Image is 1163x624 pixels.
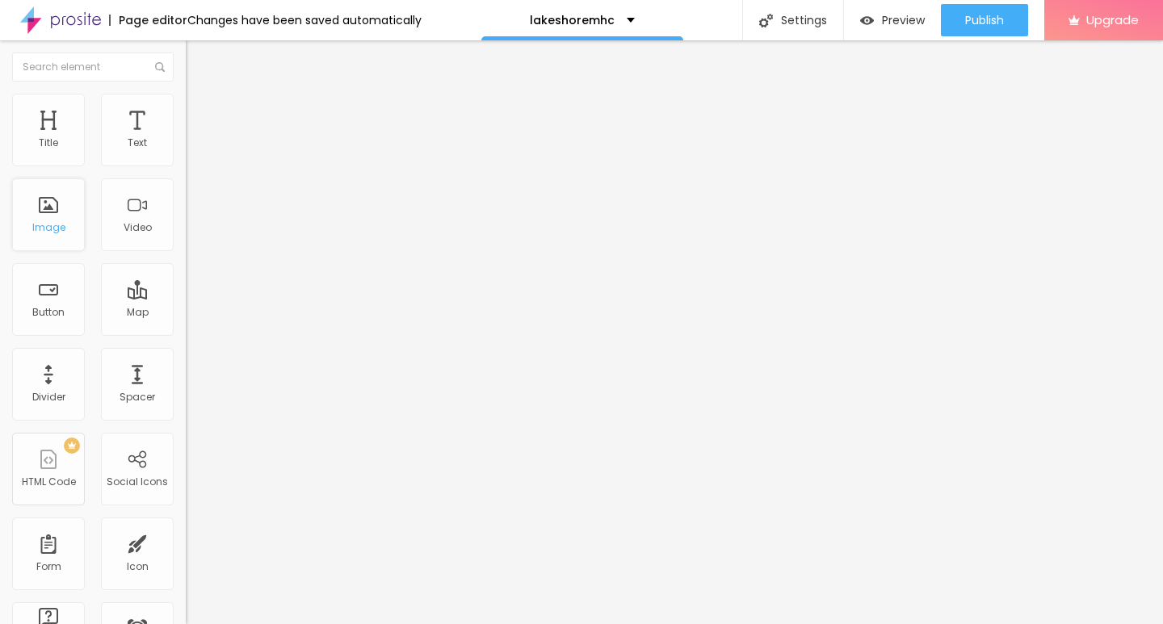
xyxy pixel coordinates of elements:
button: Preview [844,4,941,36]
div: Divider [32,392,65,403]
span: Publish [965,14,1004,27]
img: view-1.svg [860,14,874,27]
span: Preview [882,14,925,27]
div: Text [128,137,147,149]
div: HTML Code [22,476,76,488]
img: Icone [155,62,165,72]
div: Button [32,307,65,318]
div: Form [36,561,61,572]
p: lakeshoremhc [530,15,615,26]
div: Social Icons [107,476,168,488]
div: Changes have been saved automatically [187,15,422,26]
div: Video [124,222,152,233]
img: Icone [759,14,773,27]
input: Search element [12,52,174,82]
div: Map [127,307,149,318]
div: Spacer [120,392,155,403]
div: Title [39,137,58,149]
div: Image [32,222,65,233]
div: Page editor [109,15,187,26]
div: Icon [127,561,149,572]
span: Upgrade [1086,13,1139,27]
button: Publish [941,4,1028,36]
